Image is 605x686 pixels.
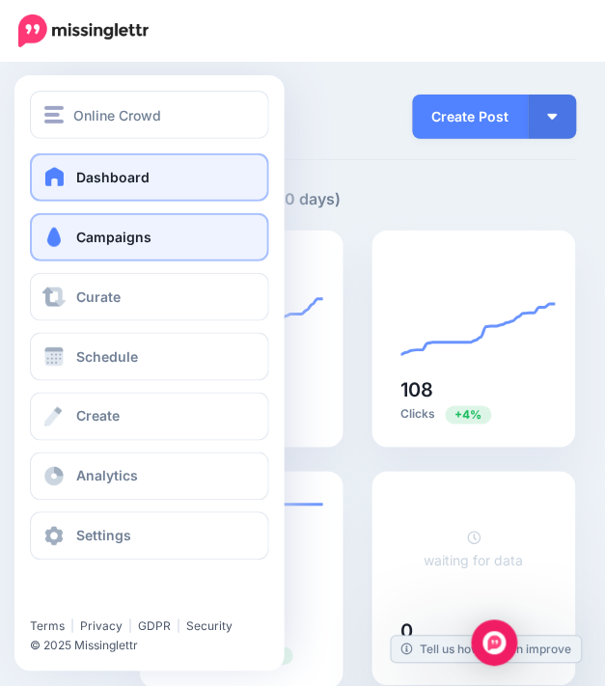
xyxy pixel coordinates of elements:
span: | [177,619,180,634]
span: Schedule [76,348,138,365]
img: menu.png [44,106,64,123]
span: Analytics [76,468,138,484]
a: Create Post [413,95,529,139]
img: arrow-down-white.png [548,114,558,120]
a: Schedule [30,333,269,381]
span: Online Crowd [73,104,161,126]
span: Dashboard [76,169,150,185]
span: Curate [76,288,121,305]
a: Create [30,393,269,441]
a: Tell us how we can improve [392,637,582,663]
div: Open Intercom Messenger [472,620,518,667]
span: | [128,619,132,634]
span: | [70,619,74,634]
h5: 0 [401,622,547,642]
a: Dashboard [30,153,269,202]
a: Campaigns [30,213,269,261]
button: Online Crowd [30,91,269,139]
li: © 2025 Missinglettr [30,637,233,656]
a: GDPR [138,619,171,634]
span: Create [76,408,120,425]
a: Curate [30,273,269,321]
span: Previous period: 104 [446,406,492,425]
img: Missinglettr [18,14,149,47]
a: Analytics [30,453,269,501]
a: Settings [30,512,269,561]
span: Settings [76,528,131,544]
a: Security [186,619,233,634]
span: Campaigns [76,229,151,245]
a: Terms [30,619,65,634]
p: Clicks [401,405,547,424]
h5: 108 [401,381,547,400]
a: Privacy [80,619,123,634]
a: waiting for data [425,531,524,569]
